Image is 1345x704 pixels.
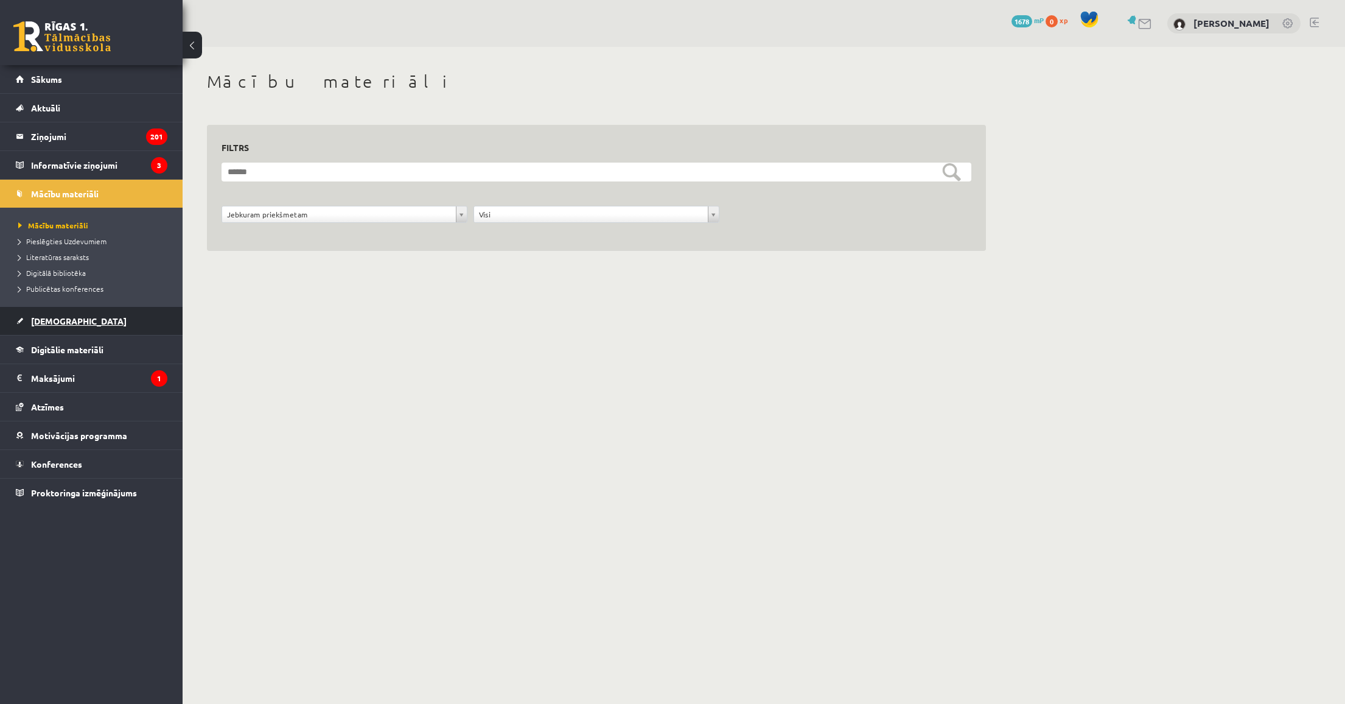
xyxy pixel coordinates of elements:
[31,151,167,179] legend: Informatīvie ziņojumi
[18,236,107,246] span: Pieslēgties Uzdevumiem
[31,102,60,113] span: Aktuāli
[16,151,167,179] a: Informatīvie ziņojumi3
[31,122,167,150] legend: Ziņojumi
[474,206,719,222] a: Visi
[31,315,127,326] span: [DEMOGRAPHIC_DATA]
[151,157,167,174] i: 3
[222,206,467,222] a: Jebkuram priekšmetam
[1060,15,1067,25] span: xp
[18,236,170,247] a: Pieslēgties Uzdevumiem
[18,220,88,230] span: Mācību materiāli
[31,401,64,412] span: Atzīmes
[146,128,167,145] i: 201
[16,65,167,93] a: Sākums
[18,252,170,262] a: Literatūras saraksts
[18,268,86,278] span: Digitālā bibliotēka
[1173,18,1186,30] img: Renārs Veits
[31,364,167,392] legend: Maksājumi
[151,370,167,387] i: 1
[31,188,99,199] span: Mācību materiāli
[13,21,111,52] a: Rīgas 1. Tālmācības vidusskola
[207,71,986,92] h1: Mācību materiāli
[1193,17,1270,29] a: [PERSON_NAME]
[1011,15,1032,27] span: 1678
[1011,15,1044,25] a: 1678 mP
[31,74,62,85] span: Sākums
[31,344,103,355] span: Digitālie materiāli
[479,206,703,222] span: Visi
[18,252,89,262] span: Literatūras saraksts
[18,283,170,294] a: Publicētas konferences
[16,450,167,478] a: Konferences
[16,336,167,364] a: Digitālie materiāli
[16,364,167,392] a: Maksājumi1
[222,139,957,156] h3: Filtrs
[16,393,167,421] a: Atzīmes
[1046,15,1074,25] a: 0 xp
[31,459,82,470] span: Konferences
[16,479,167,507] a: Proktoringa izmēģinājums
[18,284,103,294] span: Publicētas konferences
[18,267,170,278] a: Digitālā bibliotēka
[16,421,167,449] a: Motivācijas programma
[16,94,167,122] a: Aktuāli
[1034,15,1044,25] span: mP
[31,487,137,498] span: Proktoringa izmēģinājums
[18,220,170,231] a: Mācību materiāli
[16,307,167,335] a: [DEMOGRAPHIC_DATA]
[227,206,451,222] span: Jebkuram priekšmetam
[1046,15,1058,27] span: 0
[31,430,127,441] span: Motivācijas programma
[16,122,167,150] a: Ziņojumi201
[16,180,167,208] a: Mācību materiāli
